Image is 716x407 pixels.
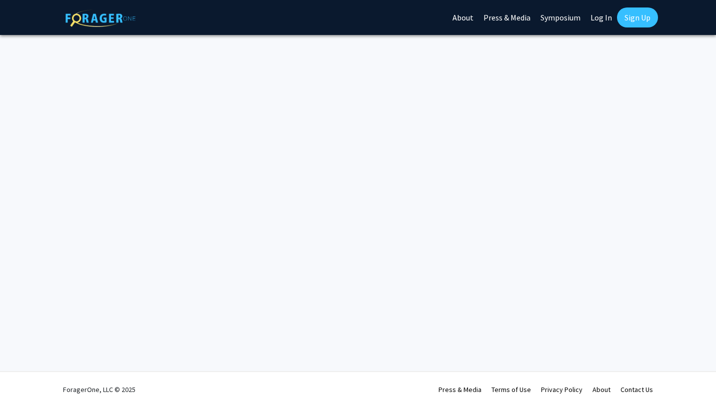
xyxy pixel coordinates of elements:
a: Terms of Use [491,385,531,394]
img: ForagerOne Logo [65,9,135,27]
a: About [592,385,610,394]
a: Sign Up [617,7,658,27]
a: Press & Media [438,385,481,394]
div: ForagerOne, LLC © 2025 [63,372,135,407]
a: Privacy Policy [541,385,582,394]
a: Contact Us [620,385,653,394]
